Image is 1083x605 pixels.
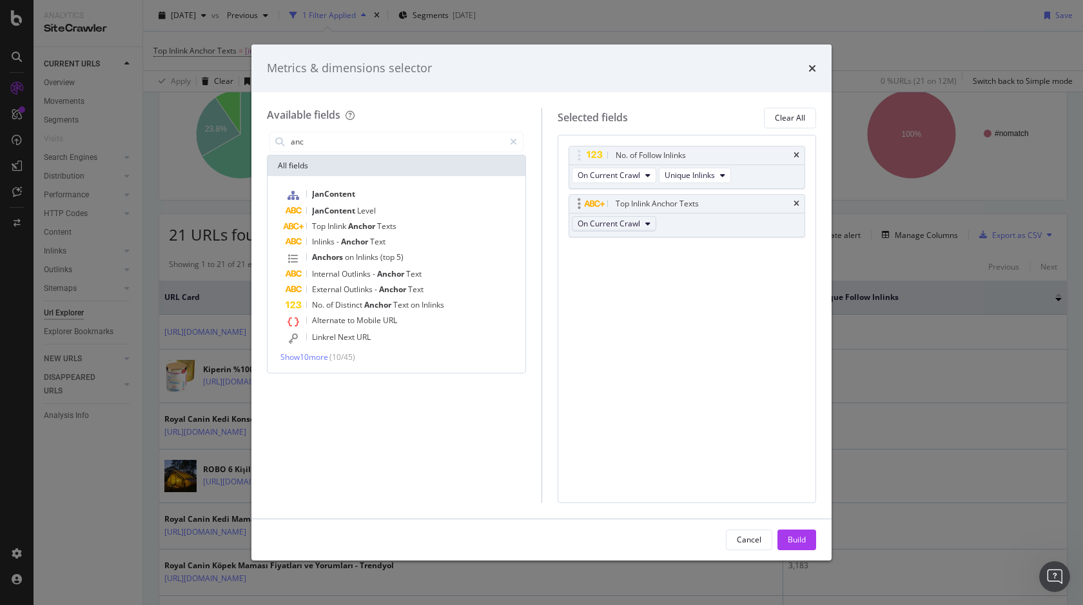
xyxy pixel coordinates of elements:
[569,146,806,189] div: No. of Follow InlinkstimesOn Current CrawlUnique Inlinks
[659,168,731,183] button: Unique Inlinks
[326,299,335,310] span: of
[342,268,373,279] span: Outlinks
[312,252,345,263] span: Anchors
[375,284,379,295] span: -
[312,188,355,199] span: JanContent
[267,108,340,122] div: Available fields
[794,200,799,208] div: times
[726,530,772,550] button: Cancel
[616,197,699,210] div: Top Inlink Anchor Texts
[348,221,377,232] span: Anchor
[377,268,406,279] span: Anchor
[396,252,404,263] span: 5)
[312,268,342,279] span: Internal
[616,149,686,162] div: No. of Follow Inlinks
[578,218,640,229] span: On Current Crawl
[356,315,383,326] span: Mobile
[364,299,393,310] span: Anchor
[312,284,344,295] span: External
[327,221,348,232] span: Inlink
[312,315,347,326] span: Alternate
[764,108,816,128] button: Clear All
[335,299,364,310] span: Distinct
[572,168,656,183] button: On Current Crawl
[422,299,444,310] span: Inlinks
[665,170,715,181] span: Unique Inlinks
[569,194,806,237] div: Top Inlink Anchor TextstimesOn Current Crawl
[312,205,357,216] span: JanContent
[280,352,328,362] span: Show 10 more
[251,45,832,560] div: modal
[345,252,356,263] span: on
[377,221,396,232] span: Texts
[312,332,338,342] span: Linkrel
[775,112,805,123] div: Clear All
[406,268,422,279] span: Text
[344,284,375,295] span: Outlinks
[572,216,656,232] button: On Current Crawl
[356,252,380,263] span: Inlinks
[370,236,385,247] span: Text
[267,60,432,77] div: Metrics & dimensions selector
[393,299,411,310] span: Text
[737,534,761,545] div: Cancel
[578,170,640,181] span: On Current Crawl
[558,110,628,125] div: Selected fields
[312,221,327,232] span: Top
[347,315,356,326] span: to
[411,299,422,310] span: on
[383,315,397,326] span: URL
[341,236,370,247] span: Anchor
[329,352,355,362] span: ( 10 / 45 )
[788,534,806,545] div: Build
[380,252,396,263] span: (top
[408,284,424,295] span: Text
[794,152,799,159] div: times
[777,530,816,550] button: Build
[312,236,337,247] span: Inlinks
[356,332,371,342] span: URL
[379,284,408,295] span: Anchor
[808,60,816,77] div: times
[357,205,376,216] span: Level
[337,236,341,247] span: -
[268,155,525,176] div: All fields
[289,132,504,152] input: Search by field name
[1039,561,1070,592] iframe: Intercom live chat
[373,268,377,279] span: -
[312,299,326,310] span: No.
[338,332,356,342] span: Next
